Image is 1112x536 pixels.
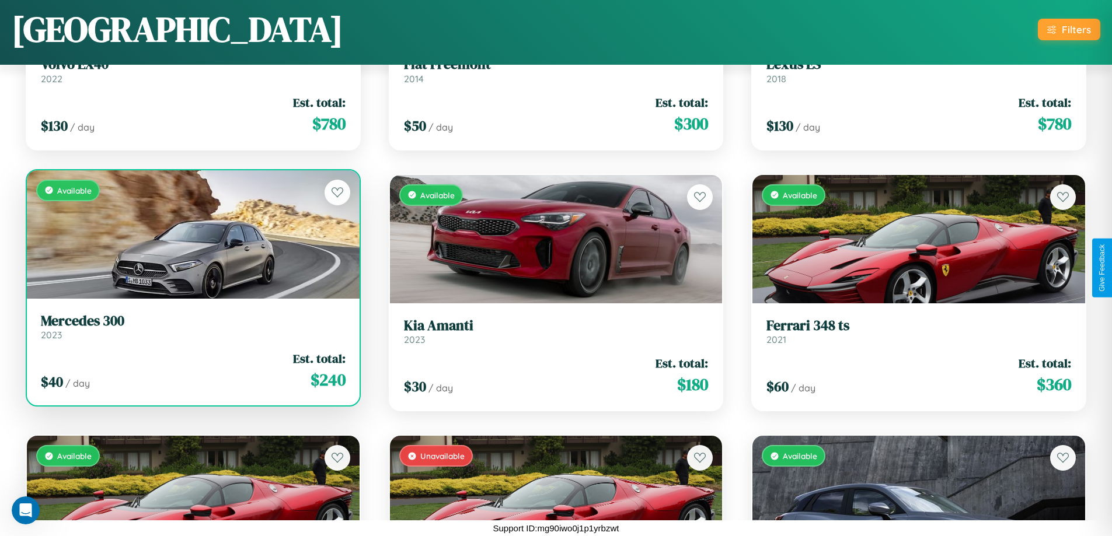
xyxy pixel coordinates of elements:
div: Filters [1062,23,1091,36]
span: $ 40 [41,372,63,391]
span: / day [65,377,90,389]
span: Available [783,190,817,200]
span: / day [428,382,453,394]
iframe: Intercom live chat [12,496,40,524]
h3: Kia Amanti [404,317,709,334]
a: Fiat Freemont2014 [404,56,709,85]
h1: [GEOGRAPHIC_DATA] [12,5,343,53]
span: 2023 [41,329,62,341]
span: Unavailable [420,451,465,461]
h3: Lexus ES [766,56,1071,73]
span: 2018 [766,73,786,85]
span: Available [420,190,455,200]
h3: Volvo EX40 [41,56,346,73]
span: $ 360 [1037,373,1071,396]
span: Available [57,185,92,195]
span: Est. total: [1019,94,1071,111]
span: 2021 [766,334,786,345]
h3: Ferrari 348 ts [766,317,1071,334]
span: Est. total: [656,355,708,372]
span: Est. total: [293,350,346,367]
span: Available [57,451,92,461]
p: Support ID: mg90iwo0j1p1yrbzwt [493,520,619,536]
span: $ 30 [404,377,426,396]
a: Ferrari 348 ts2021 [766,317,1071,346]
span: Available [783,451,817,461]
a: Kia Amanti2023 [404,317,709,346]
span: Est. total: [293,94,346,111]
span: 2014 [404,73,424,85]
span: 2022 [41,73,62,85]
a: Volvo EX402022 [41,56,346,85]
span: $ 780 [312,112,346,135]
button: Filters [1038,19,1100,40]
span: / day [70,121,95,133]
span: Est. total: [1019,355,1071,372]
a: Lexus ES2018 [766,56,1071,85]
span: 2023 [404,334,425,345]
span: / day [428,121,453,133]
span: $ 60 [766,377,789,396]
h3: Fiat Freemont [404,56,709,73]
span: $ 130 [41,116,68,135]
span: $ 300 [674,112,708,135]
span: Est. total: [656,94,708,111]
span: $ 240 [311,368,346,391]
h3: Mercedes 300 [41,313,346,330]
span: $ 180 [677,373,708,396]
span: / day [796,121,820,133]
span: $ 780 [1038,112,1071,135]
span: / day [791,382,815,394]
a: Mercedes 3002023 [41,313,346,341]
div: Give Feedback [1098,244,1106,292]
span: $ 50 [404,116,426,135]
span: $ 130 [766,116,793,135]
